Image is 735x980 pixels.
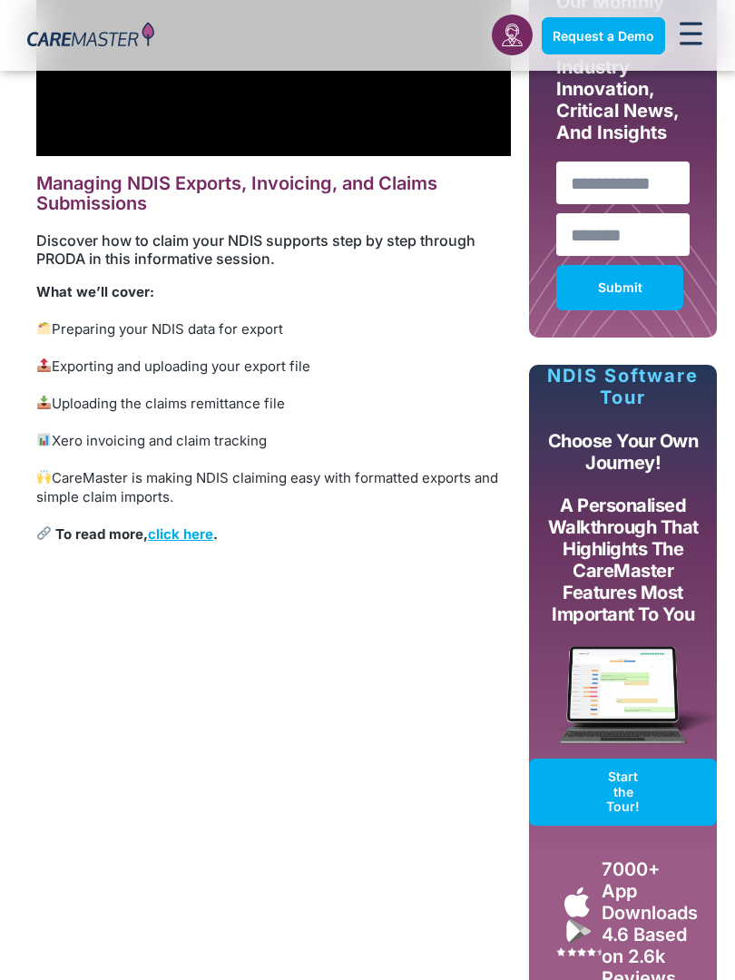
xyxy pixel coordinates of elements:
[529,759,717,826] a: Start the Tour!
[36,319,511,338] p: Preparing your NDIS data for export
[543,430,703,474] p: Choose your own journey!
[602,858,690,924] div: 7000+ App Downloads
[36,283,154,300] strong: What we’ll cover:
[148,525,213,543] a: click here
[556,947,602,956] img: Google Play Store App Review Stars
[27,22,154,50] img: CareMaster Logo
[553,28,654,44] span: Request a Demo
[36,431,511,450] p: Xero invoicing and claim tracking
[564,887,590,917] img: Apple App Store Icon
[36,394,511,413] p: Uploading the claims remittance file
[529,646,717,759] img: CareMaster Software Mockup on Screen
[606,769,640,815] span: Start the Tour!
[37,470,51,484] img: 🙌
[36,172,437,214] span: Managing NDIS Exports, Invoicing, and Claims Submissions
[37,433,51,446] img: 📊
[543,495,703,625] p: A personalised walkthrough that highlights the CareMaster features most important to you
[36,468,511,506] p: CareMaster is making NDIS claiming easy with formatted exports and simple claim imports.
[566,917,592,945] img: Google Play App Icon
[542,17,665,54] a: Request a Demo
[36,232,511,267] h6: Discover how to claim your NDIS supports step by step through PRODA in this informative session.
[37,321,51,335] img: 🗂️
[55,525,218,543] strong: To read more, .
[37,358,51,372] img: 📤
[556,265,683,310] button: Submit
[36,357,511,376] p: Exporting and uploading your export file
[529,365,717,408] p: NDIS Software Tour
[37,526,51,540] img: 🔗
[598,280,642,296] span: Submit
[674,16,709,55] div: Menu Toggle
[37,396,51,409] img: 📥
